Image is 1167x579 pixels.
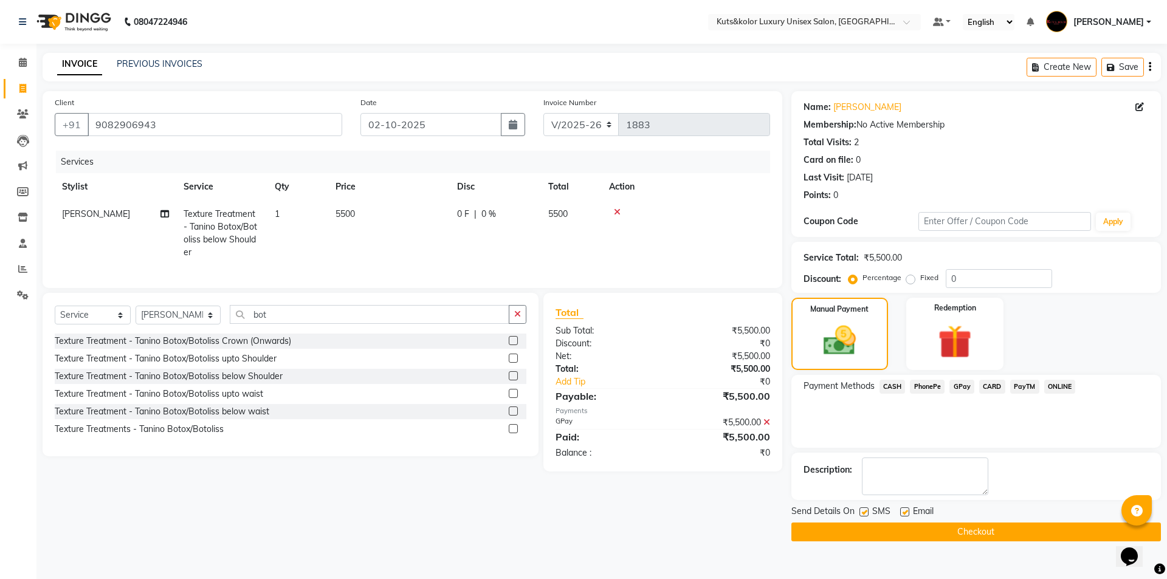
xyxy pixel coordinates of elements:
img: Jasim Ansari [1046,11,1067,32]
div: Texture Treatment - Tanino Botox/Botoliss upto waist [55,388,263,400]
label: Manual Payment [810,304,869,315]
input: Search by Name/Mobile/Email/Code [88,113,342,136]
span: | [474,208,477,221]
span: ONLINE [1044,380,1076,394]
span: Total [556,306,583,319]
div: ₹5,500.00 [663,324,779,337]
span: CASH [880,380,906,394]
span: 5500 [548,208,568,219]
div: Texture Treatments - Tanino Botox/Botoliss [55,423,224,436]
div: GPay [546,416,663,429]
a: [PERSON_NAME] [833,101,901,114]
span: [PERSON_NAME] [1073,16,1144,29]
div: ₹5,500.00 [864,252,902,264]
div: Name: [804,101,831,114]
div: Card on file: [804,154,853,166]
div: ₹0 [682,375,779,388]
label: Fixed [920,272,938,283]
div: 0 [856,154,861,166]
button: Create New [1027,58,1096,77]
div: Services [56,151,779,173]
button: Apply [1096,213,1131,231]
label: Redemption [934,303,976,313]
button: +91 [55,113,89,136]
th: Disc [450,173,541,200]
span: PhonePe [910,380,945,394]
span: Email [913,505,934,520]
div: Description: [804,464,852,476]
div: Texture Treatment - Tanino Botox/Botoliss Crown (Onwards) [55,335,291,348]
div: Payable: [546,389,663,403]
div: Payments [556,406,770,416]
img: _gift.svg [928,321,982,363]
div: Net: [546,350,663,363]
th: Service [176,173,267,200]
div: 0 [833,189,838,202]
span: PayTM [1010,380,1039,394]
b: 08047224946 [134,5,187,39]
div: Membership: [804,118,856,131]
div: Total: [546,363,663,375]
a: PREVIOUS INVOICES [117,58,202,69]
div: ₹5,500.00 [663,363,779,375]
div: ₹5,500.00 [663,350,779,363]
th: Stylist [55,173,176,200]
div: Total Visits: [804,136,852,149]
div: ₹5,500.00 [663,389,779,403]
span: 1 [275,208,280,219]
th: Qty [267,173,328,200]
img: logo [31,5,114,39]
span: GPay [949,380,974,394]
th: Price [328,173,450,200]
label: Percentage [862,272,901,283]
div: Texture Treatment - Tanino Botox/Botoliss upto Shoulder [55,352,277,365]
div: ₹5,500.00 [663,430,779,444]
div: Texture Treatment - Tanino Botox/Botoliss below Shoulder [55,370,283,383]
div: Discount: [546,337,663,350]
div: Texture Treatment - Tanino Botox/Botoliss below waist [55,405,269,418]
span: 0 F [457,208,469,221]
div: Balance : [546,447,663,459]
button: Save [1101,58,1144,77]
div: Paid: [546,430,663,444]
div: ₹5,500.00 [663,416,779,429]
input: Search or Scan [230,305,509,324]
span: [PERSON_NAME] [62,208,130,219]
span: Payment Methods [804,380,875,392]
iframe: chat widget [1116,530,1155,567]
label: Invoice Number [543,97,596,108]
span: CARD [979,380,1005,394]
div: Discount: [804,273,841,286]
th: Total [541,173,602,200]
div: [DATE] [847,171,873,184]
div: ₹0 [663,337,779,350]
span: Texture Treatment - Tanino Botox/Botoliss below Shoulder [184,208,257,258]
div: Service Total: [804,252,859,264]
span: Send Details On [791,505,855,520]
input: Enter Offer / Coupon Code [918,212,1091,231]
a: INVOICE [57,53,102,75]
span: SMS [872,505,890,520]
div: 2 [854,136,859,149]
div: Last Visit: [804,171,844,184]
div: Sub Total: [546,324,663,337]
div: Coupon Code [804,215,918,228]
a: Add Tip [546,375,682,388]
span: 5500 [336,208,355,219]
div: No Active Membership [804,118,1149,131]
div: Points: [804,189,831,202]
span: 0 % [481,208,496,221]
label: Date [360,97,377,108]
th: Action [602,173,770,200]
button: Checkout [791,522,1161,541]
div: ₹0 [663,447,779,459]
img: _cash.svg [813,322,866,359]
label: Client [55,97,74,108]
